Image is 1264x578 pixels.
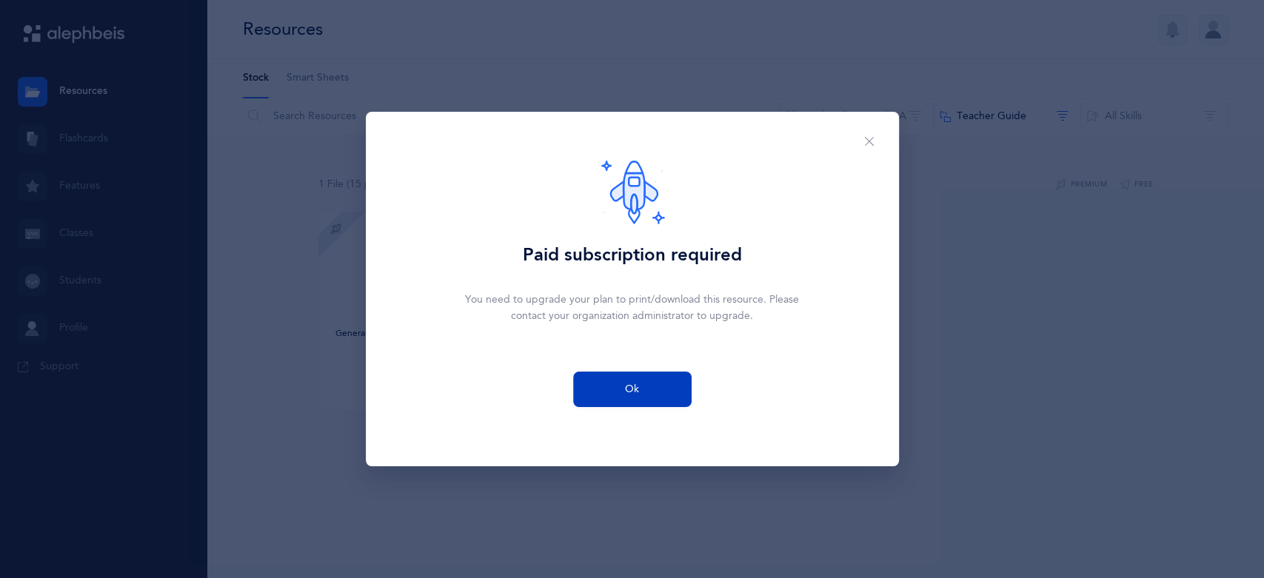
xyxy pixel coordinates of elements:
button: Close [852,124,887,160]
div: You need to upgrade your plan to print/download this resource. Please contact your organization a... [462,292,803,325]
span: Ok [625,382,639,397]
img: premium.svg [600,159,665,224]
div: Paid subscription required [523,242,742,269]
button: Ok [573,372,692,407]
